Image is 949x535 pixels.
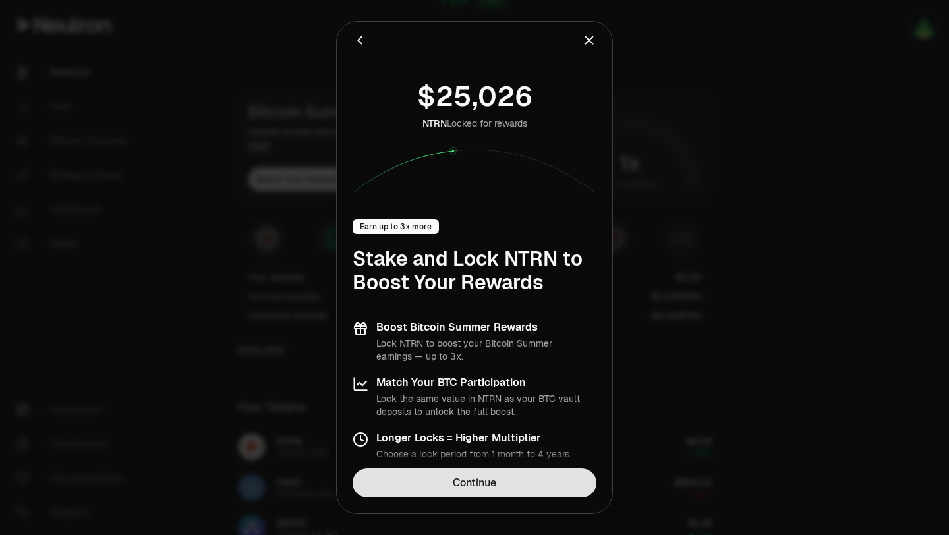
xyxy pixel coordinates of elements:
[353,468,596,497] a: Continue
[376,447,571,461] p: Choose a lock period from 1 month to 4 years.
[353,247,596,295] h1: Stake and Lock NTRN to Boost Your Rewards
[353,219,439,234] div: Earn up to 3x more
[376,321,596,334] h3: Boost Bitcoin Summer Rewards
[422,117,447,129] span: NTRN
[376,432,571,445] h3: Longer Locks = Higher Multiplier
[353,31,367,49] button: Back
[376,337,596,363] p: Lock NTRN to boost your Bitcoin Summer earnings — up to 3x.
[376,376,596,389] h3: Match Your BTC Participation
[376,392,596,418] p: Lock the same value in NTRN as your BTC vault deposits to unlock the full boost.
[582,31,596,49] button: Close
[422,117,527,130] div: Locked for rewards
